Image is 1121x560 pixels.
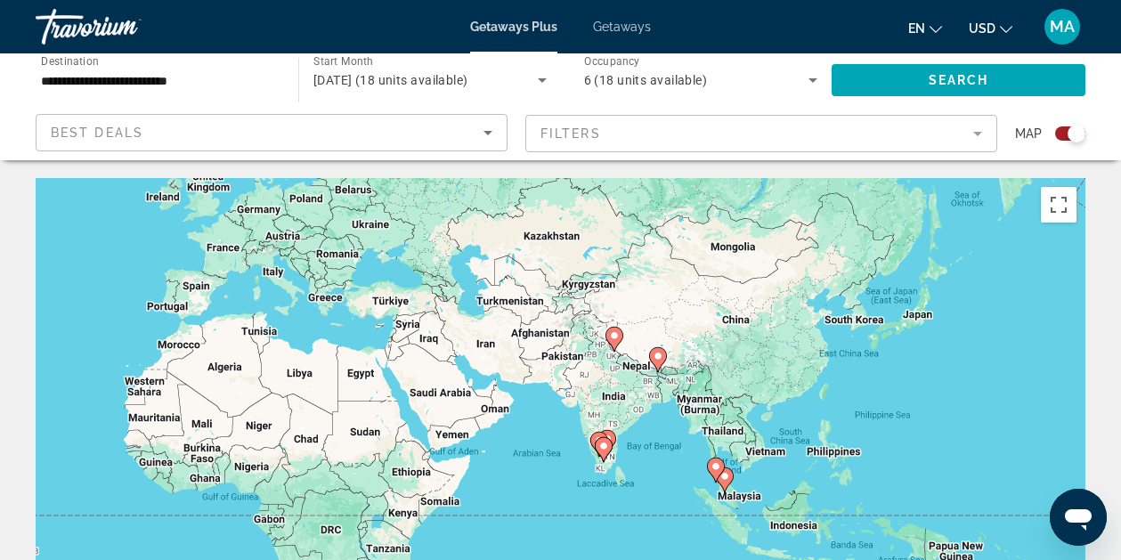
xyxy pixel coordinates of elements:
a: Getaways Plus [470,20,557,34]
button: Toggle fullscreen view [1041,187,1076,223]
span: Destination [41,54,99,67]
a: Getaways [593,20,651,34]
span: Best Deals [51,126,143,140]
a: Travorium [36,4,214,50]
span: USD [969,21,995,36]
span: MA [1050,18,1075,36]
button: Filter [525,114,997,153]
iframe: Button to launch messaging window [1050,489,1107,546]
span: 6 (18 units available) [584,73,708,87]
button: Change currency [969,15,1012,41]
button: Search [832,64,1085,96]
span: Search [929,73,989,87]
span: Start Month [313,55,373,68]
span: [DATE] (18 units available) [313,73,468,87]
button: User Menu [1039,8,1085,45]
button: Change language [908,15,942,41]
span: en [908,21,925,36]
span: Map [1015,121,1042,146]
mat-select: Sort by [51,122,492,143]
span: Occupancy [584,55,640,68]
